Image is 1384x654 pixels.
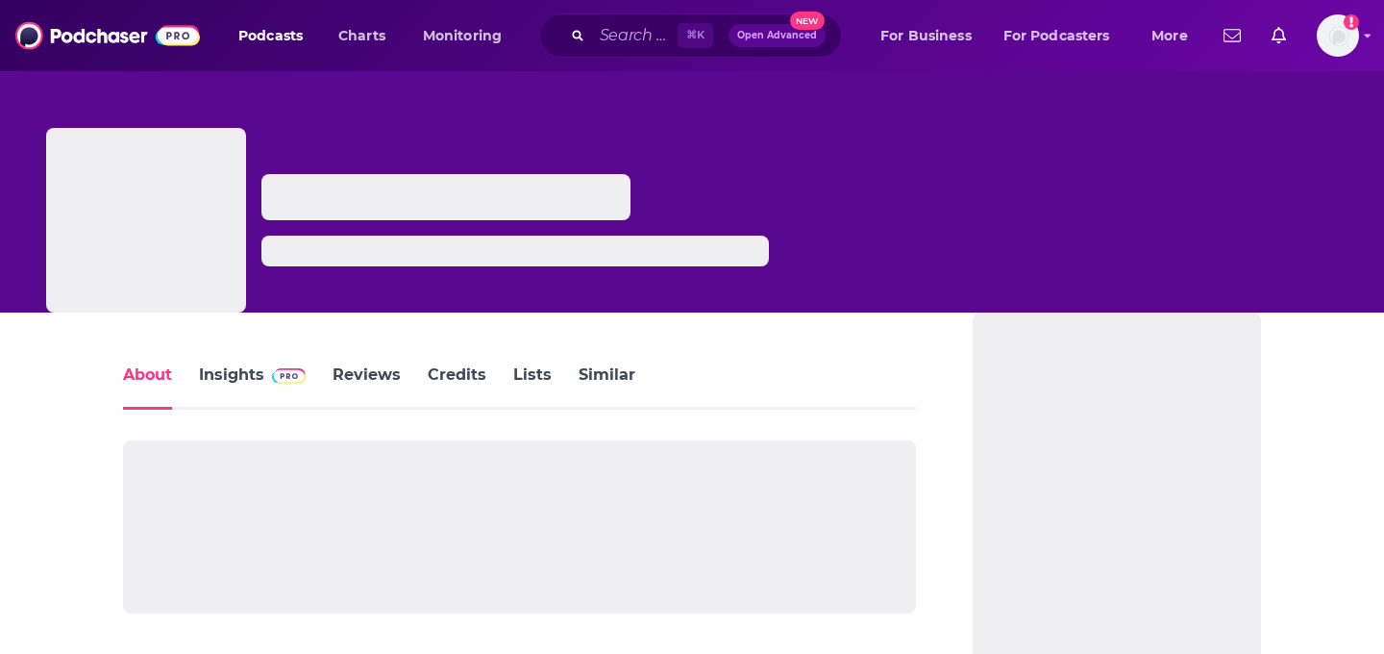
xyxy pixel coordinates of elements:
a: Similar [531,365,578,410]
a: Lists [475,365,504,410]
span: For Podcasters [1022,22,1114,49]
button: open menu [1142,20,1212,51]
input: Search podcasts, credits, & more... [568,20,711,51]
button: Open AdvancedNew [762,24,859,47]
span: Logged in as megcassidy [1317,14,1359,57]
a: About [123,365,166,410]
span: Podcasts [238,22,295,49]
svg: Add a profile image [1344,14,1359,30]
a: Reviews [315,365,371,410]
a: Show notifications dropdown [1216,19,1248,52]
span: New [824,12,858,30]
img: Podchaser Pro [255,368,288,384]
img: Podchaser - Follow, Share and Rate Podcasts [15,17,200,54]
span: Open Advanced [771,31,851,40]
span: For Business [914,22,990,49]
button: open menu [225,20,320,51]
span: Charts [331,22,372,49]
span: Monitoring [409,22,478,49]
a: Charts [318,20,383,51]
a: Show notifications dropdown [1264,19,1294,52]
a: InsightsPodchaser Pro [193,365,288,410]
button: open menu [396,20,503,51]
a: Credits [398,365,448,410]
div: Search podcasts, credits, & more... [533,13,894,58]
button: Show profile menu [1317,14,1359,57]
button: open menu [901,20,1014,51]
span: More [1155,22,1188,49]
span: ⌘ K [711,23,747,48]
img: User Profile [1317,14,1359,57]
button: open menu [1009,20,1142,51]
